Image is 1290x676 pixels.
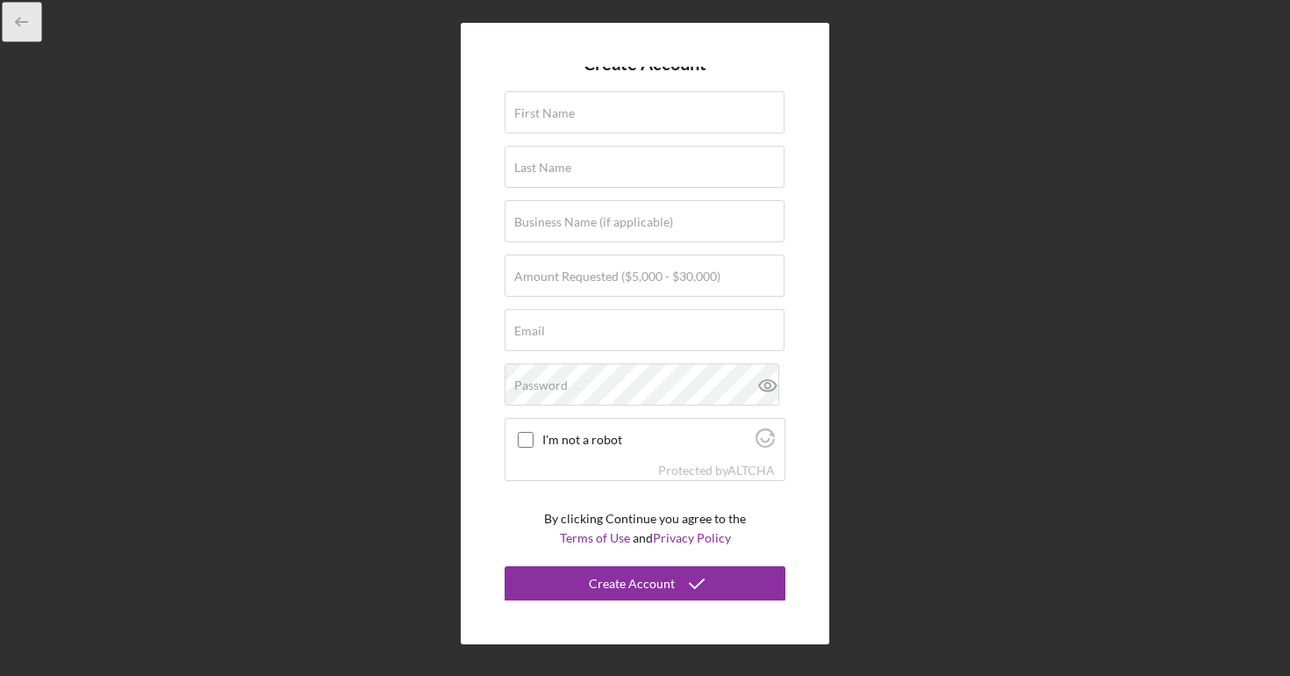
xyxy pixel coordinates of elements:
a: Visit Altcha.org [727,463,775,478]
label: Amount Requested ($5,000 - $30,000) [514,270,720,284]
label: Password [514,378,568,392]
a: Terms of Use [560,530,630,545]
label: I'm not a robot [542,433,750,447]
label: Business Name (if applicable) [514,215,673,229]
div: Create Account [589,566,675,601]
label: Email [514,324,545,338]
div: Protected by [658,464,775,478]
label: Last Name [514,161,571,175]
p: By clicking Continue you agree to the and [544,509,746,549]
button: Create Account [505,566,785,601]
label: First Name [514,106,575,120]
a: Privacy Policy [653,530,731,545]
a: Visit Altcha.org [756,435,775,450]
